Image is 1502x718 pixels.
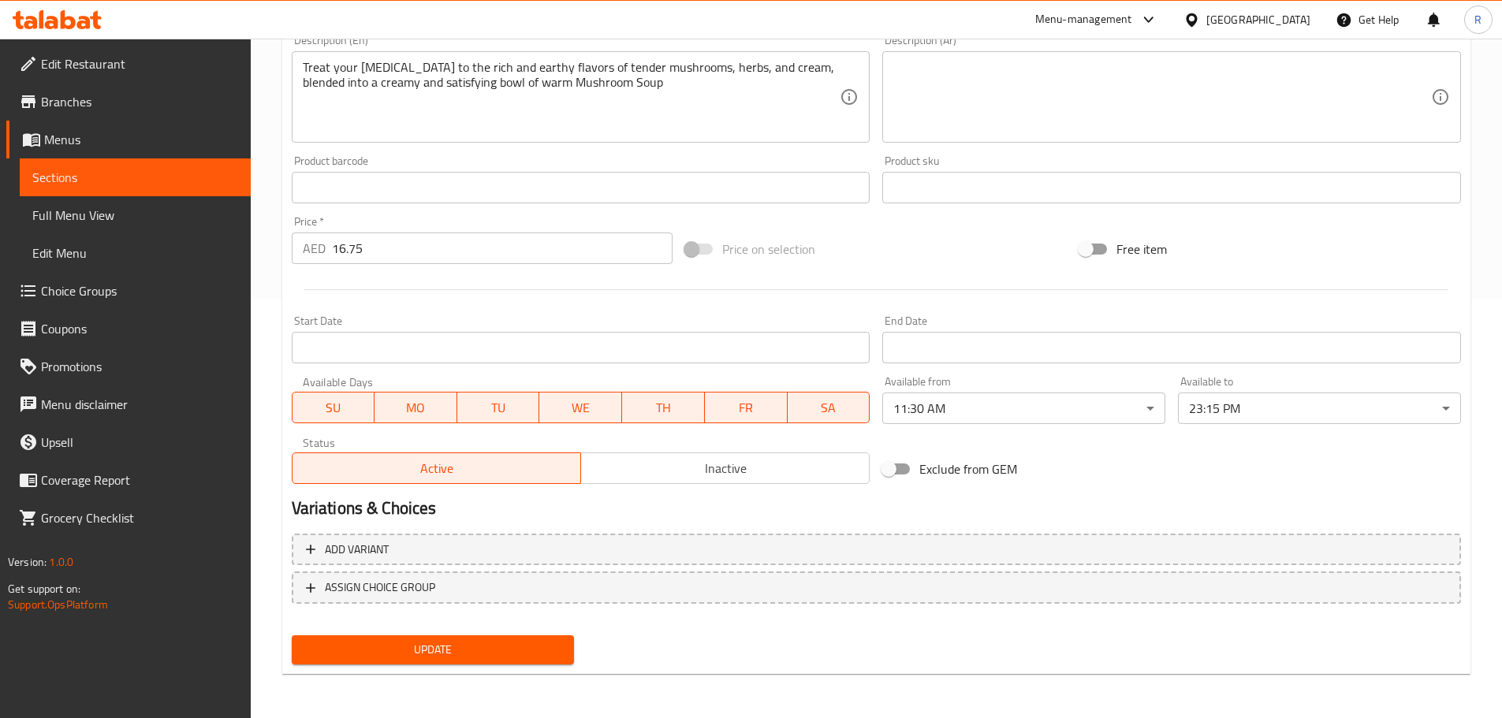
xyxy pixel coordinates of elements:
[580,452,870,484] button: Inactive
[882,392,1165,424] div: 11:30 AM
[292,571,1461,604] button: ASSIGN CHOICE GROUP
[41,54,238,73] span: Edit Restaurant
[539,392,622,423] button: WE
[1206,11,1310,28] div: [GEOGRAPHIC_DATA]
[49,552,73,572] span: 1.0.0
[325,578,435,597] span: ASSIGN CHOICE GROUP
[464,396,534,419] span: TU
[299,396,369,419] span: SU
[41,281,238,300] span: Choice Groups
[20,196,251,234] a: Full Menu View
[705,392,788,423] button: FR
[546,396,616,419] span: WE
[41,433,238,452] span: Upsell
[457,392,540,423] button: TU
[6,272,251,310] a: Choice Groups
[722,240,815,259] span: Price on selection
[41,319,238,338] span: Coupons
[919,459,1017,478] span: Exclude from GEM
[1116,240,1167,259] span: Free item
[6,83,251,121] a: Branches
[304,640,562,660] span: Update
[32,206,238,225] span: Full Menu View
[44,130,238,149] span: Menus
[628,396,699,419] span: TH
[292,172,870,203] input: Please enter product barcode
[332,233,673,264] input: Please enter price
[299,457,575,480] span: Active
[622,392,705,423] button: TH
[41,471,238,489] span: Coverage Report
[711,396,781,419] span: FR
[303,239,326,258] p: AED
[587,457,863,480] span: Inactive
[1474,11,1482,28] span: R
[292,635,575,664] button: Update
[292,497,1461,520] h2: Variations & Choices
[8,594,108,615] a: Support.OpsPlatform
[41,92,238,111] span: Branches
[32,168,238,187] span: Sections
[1035,10,1132,29] div: Menu-management
[6,423,251,461] a: Upsell
[292,392,375,423] button: SU
[41,357,238,376] span: Promotions
[6,348,251,385] a: Promotions
[20,158,251,196] a: Sections
[6,385,251,423] a: Menu disclaimer
[41,508,238,527] span: Grocery Checklist
[6,45,251,83] a: Edit Restaurant
[794,396,864,419] span: SA
[6,310,251,348] a: Coupons
[1178,392,1461,424] div: 23:15 PM
[381,396,451,419] span: MO
[6,499,251,537] a: Grocery Checklist
[6,121,251,158] a: Menus
[375,392,457,423] button: MO
[325,540,389,560] span: Add variant
[303,60,840,135] textarea: Treat your [MEDICAL_DATA] to the rich and earthy flavors of tender mushrooms, herbs, and cream, b...
[41,395,238,414] span: Menu disclaimer
[32,244,238,262] span: Edit Menu
[292,452,581,484] button: Active
[882,172,1461,203] input: Please enter product sku
[8,552,47,572] span: Version:
[788,392,870,423] button: SA
[6,461,251,499] a: Coverage Report
[20,234,251,272] a: Edit Menu
[292,534,1461,566] button: Add variant
[8,578,80,599] span: Get support on:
